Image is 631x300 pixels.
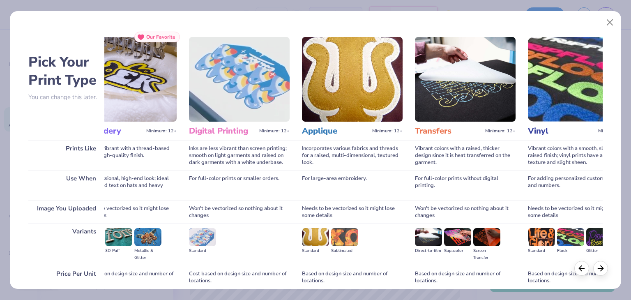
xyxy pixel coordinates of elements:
h2: Pick Your Print Type [28,53,104,89]
img: Standard [302,228,329,246]
h3: Digital Printing [189,126,256,136]
img: Embroidery [76,37,177,122]
div: Based on design size and number of locations. [302,266,403,289]
div: Based on design size and number of locations. [415,266,516,289]
span: Minimum: 12+ [485,128,516,134]
div: Prints Like [28,141,104,171]
div: Vibrant colors with a raised, thicker design since it is heat transferred on the garment. [415,141,516,171]
img: Digital Printing [189,37,290,122]
div: Standard [189,247,216,254]
img: Direct-to-film [415,228,442,246]
img: Transfers [415,37,516,122]
h3: Transfers [415,126,482,136]
div: Variants [28,224,104,266]
div: Direct-to-film [415,247,442,254]
div: For a professional, high-end look; ideal for logos and text on hats and heavy garments. [76,171,177,201]
div: Needs to be vectorized so it might lose some details [528,201,629,224]
div: Standard [302,247,329,254]
div: Screen Transfer [473,247,500,261]
div: Use When [28,171,104,201]
button: Close [602,15,618,30]
div: For adding personalized custom names and numbers. [528,171,629,201]
img: Sublimated [331,228,358,246]
div: Price Per Unit [28,266,104,289]
div: Needs to be vectorized so it might lose some details [76,201,177,224]
div: Won't be vectorized so nothing about it changes [415,201,516,224]
img: Standard [189,228,216,246]
img: 3D Puff [105,228,132,246]
div: Standard [528,247,555,254]
div: Needs to be vectorized so it might lose some details [302,201,403,224]
div: Won't be vectorized so nothing about it changes [189,201,290,224]
div: For large-area embroidery. [302,171,403,201]
div: Inks are less vibrant than screen printing; smooth on light garments and raised on dark garments ... [189,141,290,171]
img: Applique [302,37,403,122]
div: Sublimated [331,247,358,254]
div: Cost based on design size and number of locations. [189,266,290,289]
div: Image You Uploaded [28,201,104,224]
div: Incorporates various fabrics and threads for a raised, multi-dimensional, textured look. [302,141,403,171]
img: Standard [528,228,555,246]
h3: Embroidery [76,126,143,136]
div: Vibrant colors with a smooth, slightly raised finish; vinyl prints have a consistent texture and ... [528,141,629,171]
img: Vinyl [528,37,629,122]
span: Minimum: 12+ [598,128,629,134]
div: Supacolor [444,247,471,254]
span: Minimum: 12+ [259,128,290,134]
div: 3D Puff [105,247,132,254]
div: Flock [557,247,584,254]
span: Our Favorite [146,34,175,40]
img: Supacolor [444,228,471,246]
img: Screen Transfer [473,228,500,246]
div: Metallic & Glitter [134,247,161,261]
div: Colors are vibrant with a thread-based textured, high-quality finish. [76,141,177,171]
div: For full-color prints or smaller orders. [189,171,290,201]
div: Based on design size and number of locations. [528,266,629,289]
div: Cost based on design size and number of locations. [76,266,177,289]
h3: Applique [302,126,369,136]
img: Metallic & Glitter [134,228,161,246]
p: You can change this later. [28,94,104,101]
div: Glitter [586,247,613,254]
span: Minimum: 12+ [146,128,177,134]
div: For full-color prints without digital printing. [415,171,516,201]
img: Glitter [586,228,613,246]
img: Flock [557,228,584,246]
span: Minimum: 12+ [372,128,403,134]
h3: Vinyl [528,126,595,136]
